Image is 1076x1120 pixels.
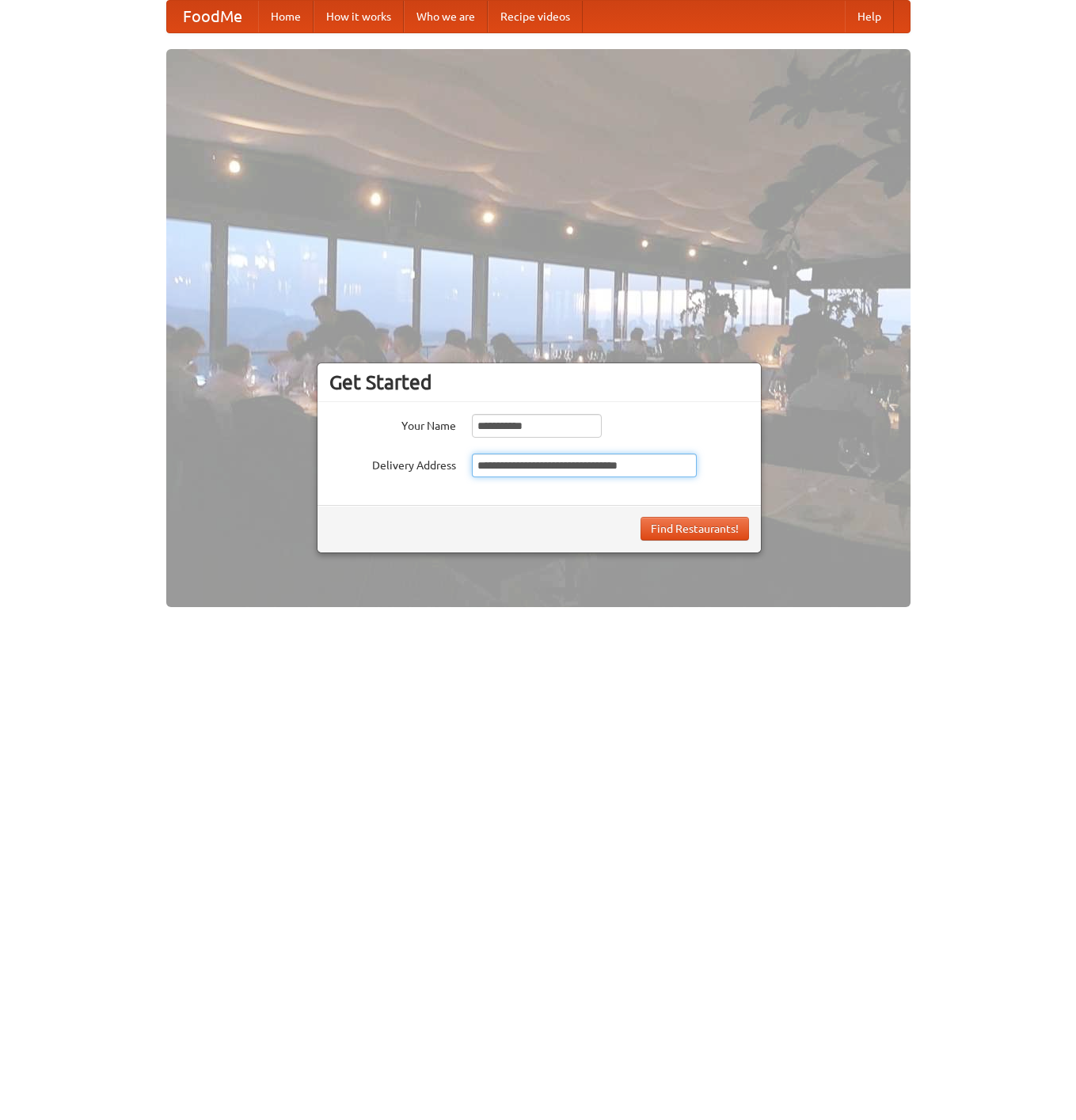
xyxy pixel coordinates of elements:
a: Home [258,1,314,32]
h3: Get Started [329,370,749,394]
label: Your Name [329,414,456,434]
a: How it works [314,1,404,32]
a: FoodMe [167,1,258,32]
a: Help [845,1,894,32]
button: Find Restaurants! [641,517,749,541]
a: Recipe videos [488,1,583,32]
label: Delivery Address [329,454,456,473]
a: Who we are [404,1,488,32]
